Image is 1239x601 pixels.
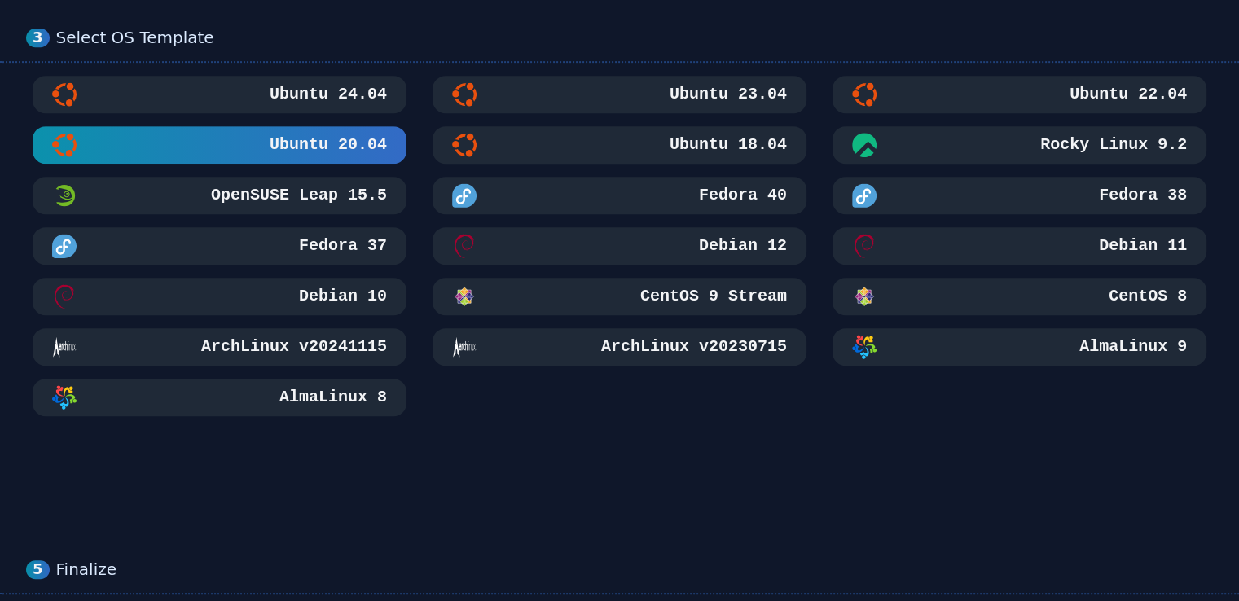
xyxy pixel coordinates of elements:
button: CentOS 9 StreamCentOS 9 Stream [433,278,806,315]
img: ArchLinux v20230715 [452,335,477,359]
h3: Fedora 40 [696,184,787,207]
button: Ubuntu 20.04Ubuntu 20.04 [33,126,406,164]
h3: Fedora 37 [296,235,387,257]
img: Ubuntu 20.04 [52,133,77,157]
img: AlmaLinux 9 [852,335,877,359]
img: Fedora 38 [852,183,877,208]
h3: Debian 11 [1096,235,1187,257]
img: ArchLinux v20241115 [52,335,77,359]
h3: ArchLinux v20241115 [198,336,387,358]
h3: Debian 12 [696,235,787,257]
button: Ubuntu 18.04Ubuntu 18.04 [433,126,806,164]
img: Rocky Linux 9.2 [852,133,877,157]
img: OpenSUSE Leap 15.5 Minimal [52,183,77,208]
img: Fedora 40 [452,183,477,208]
button: Ubuntu 24.04Ubuntu 24.04 [33,76,406,113]
img: Ubuntu 18.04 [452,133,477,157]
h3: AlmaLinux 9 [1076,336,1187,358]
button: AlmaLinux 8AlmaLinux 8 [33,379,406,416]
h3: AlmaLinux 8 [276,386,387,409]
button: Ubuntu 23.04Ubuntu 23.04 [433,76,806,113]
h3: Ubuntu 20.04 [266,134,387,156]
h3: ArchLinux v20230715 [598,336,787,358]
div: Select OS Template [56,28,1213,48]
div: 3 [26,29,50,47]
button: OpenSUSE Leap 15.5 MinimalOpenSUSE Leap 15.5 [33,177,406,214]
div: Finalize [56,559,1213,580]
img: AlmaLinux 8 [52,385,77,410]
img: Debian 12 [452,234,477,258]
button: Fedora 40Fedora 40 [433,177,806,214]
h3: CentOS 9 Stream [637,285,787,308]
img: Ubuntu 23.04 [452,82,477,107]
h3: Rocky Linux 9.2 [1037,134,1187,156]
button: Debian 10Debian 10 [33,278,406,315]
h3: OpenSUSE Leap 15.5 [208,184,387,207]
button: ArchLinux v20230715ArchLinux v20230715 [433,328,806,366]
button: AlmaLinux 9AlmaLinux 9 [833,328,1206,366]
button: Debian 12Debian 12 [433,227,806,265]
img: Fedora 37 [52,234,77,258]
button: ArchLinux v20241115ArchLinux v20241115 [33,328,406,366]
button: Fedora 37Fedora 37 [33,227,406,265]
button: CentOS 8CentOS 8 [833,278,1206,315]
h3: Debian 10 [296,285,387,308]
h3: Ubuntu 22.04 [1066,83,1187,106]
img: Ubuntu 24.04 [52,82,77,107]
img: Debian 11 [852,234,877,258]
h3: Ubuntu 24.04 [266,83,387,106]
h3: Ubuntu 18.04 [666,134,787,156]
h3: Ubuntu 23.04 [666,83,787,106]
button: Rocky Linux 9.2Rocky Linux 9.2 [833,126,1206,164]
img: Ubuntu 22.04 [852,82,877,107]
img: CentOS 8 [852,284,877,309]
div: 5 [26,560,50,579]
h3: Fedora 38 [1096,184,1187,207]
h3: CentOS 8 [1105,285,1187,308]
button: Debian 11Debian 11 [833,227,1206,265]
button: Fedora 38Fedora 38 [833,177,1206,214]
img: CentOS 9 Stream [452,284,477,309]
img: Debian 10 [52,284,77,309]
button: Ubuntu 22.04Ubuntu 22.04 [833,76,1206,113]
